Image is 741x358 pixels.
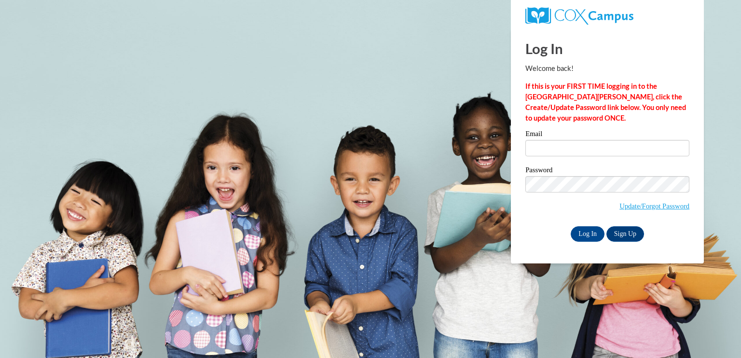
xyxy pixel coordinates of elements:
label: Email [525,130,689,140]
strong: If this is your FIRST TIME logging in to the [GEOGRAPHIC_DATA][PERSON_NAME], click the Create/Upd... [525,82,686,122]
p: Welcome back! [525,63,689,74]
a: Sign Up [606,226,644,242]
a: Update/Forgot Password [619,202,689,210]
img: COX Campus [525,7,633,25]
a: COX Campus [525,7,689,25]
h1: Log In [525,39,689,58]
label: Password [525,166,689,176]
input: Log In [571,226,604,242]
